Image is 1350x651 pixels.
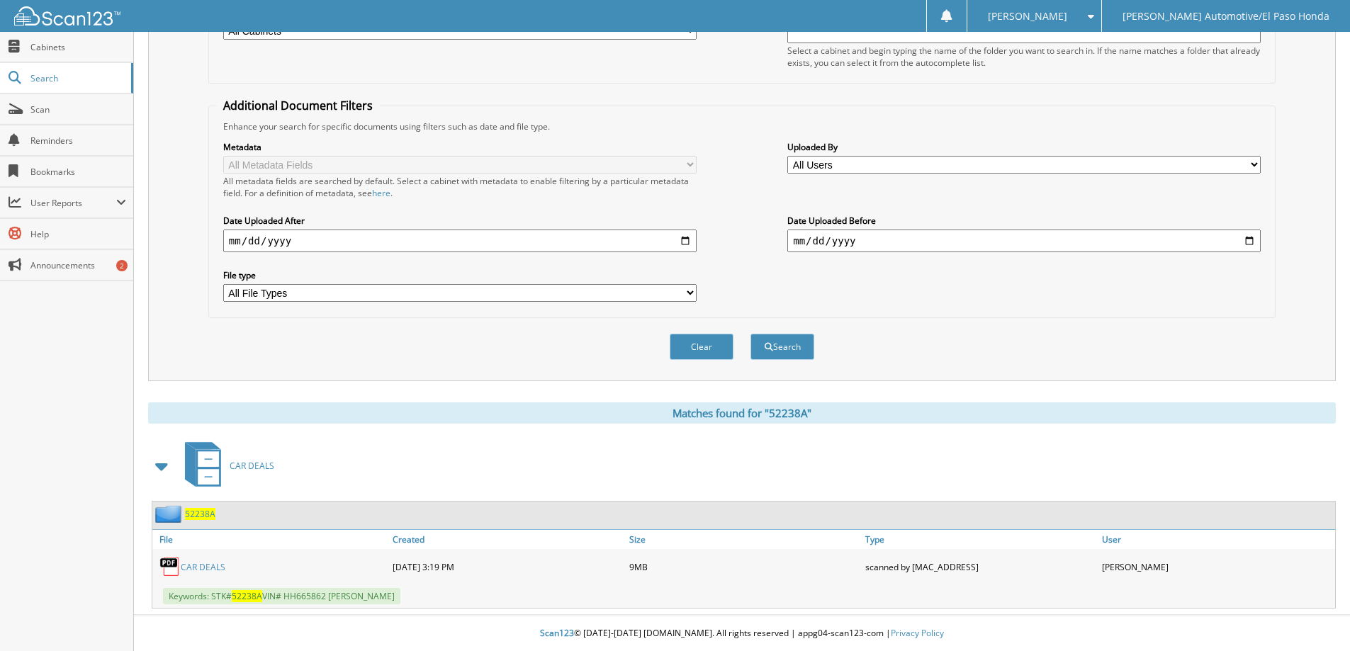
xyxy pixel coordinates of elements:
[176,438,274,494] a: CAR DEALS
[223,141,697,153] label: Metadata
[230,460,274,472] span: CAR DEALS
[159,556,181,577] img: PDF.png
[750,334,814,360] button: Search
[389,530,626,549] a: Created
[862,553,1098,581] div: scanned by [MAC_ADDRESS]
[787,45,1261,69] div: Select a cabinet and begin typing the name of the folder you want to search in. If the name match...
[223,230,697,252] input: start
[232,590,262,602] span: 52238A
[163,588,400,604] span: Keywords: STK# VIN# HH665862 [PERSON_NAME]
[626,553,862,581] div: 9MB
[30,166,126,178] span: Bookmarks
[216,120,1268,132] div: Enhance your search for specific documents using filters such as date and file type.
[216,98,380,113] legend: Additional Document Filters
[185,508,215,520] a: 52238A
[626,530,862,549] a: Size
[148,402,1336,424] div: Matches found for "52238A"
[116,260,128,271] div: 2
[540,627,574,639] span: Scan123
[988,12,1067,21] span: [PERSON_NAME]
[30,135,126,147] span: Reminders
[223,269,697,281] label: File type
[372,187,390,199] a: here
[30,197,116,209] span: User Reports
[1098,530,1335,549] a: User
[30,259,126,271] span: Announcements
[1098,553,1335,581] div: [PERSON_NAME]
[152,530,389,549] a: File
[14,6,120,26] img: scan123-logo-white.svg
[1279,583,1350,651] iframe: Chat Widget
[30,228,126,240] span: Help
[155,505,185,523] img: folder2.png
[30,41,126,53] span: Cabinets
[181,561,225,573] a: CAR DEALS
[891,627,944,639] a: Privacy Policy
[787,215,1261,227] label: Date Uploaded Before
[1123,12,1329,21] span: [PERSON_NAME] Automotive/El Paso Honda
[862,530,1098,549] a: Type
[787,141,1261,153] label: Uploaded By
[223,215,697,227] label: Date Uploaded After
[30,103,126,115] span: Scan
[30,72,124,84] span: Search
[223,175,697,199] div: All metadata fields are searched by default. Select a cabinet with metadata to enable filtering b...
[134,616,1350,651] div: © [DATE]-[DATE] [DOMAIN_NAME]. All rights reserved | appg04-scan123-com |
[670,334,733,360] button: Clear
[389,553,626,581] div: [DATE] 3:19 PM
[787,230,1261,252] input: end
